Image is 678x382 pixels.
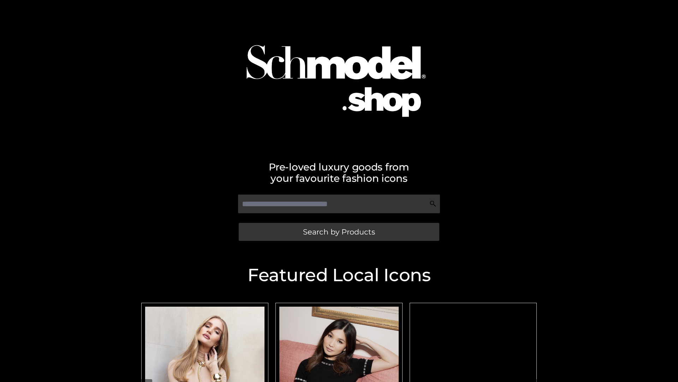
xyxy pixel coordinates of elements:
[138,161,540,184] h2: Pre-loved luxury goods from your favourite fashion icons
[429,200,436,207] img: Search Icon
[303,228,375,236] span: Search by Products
[138,266,540,284] h2: Featured Local Icons​
[239,223,439,241] a: Search by Products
